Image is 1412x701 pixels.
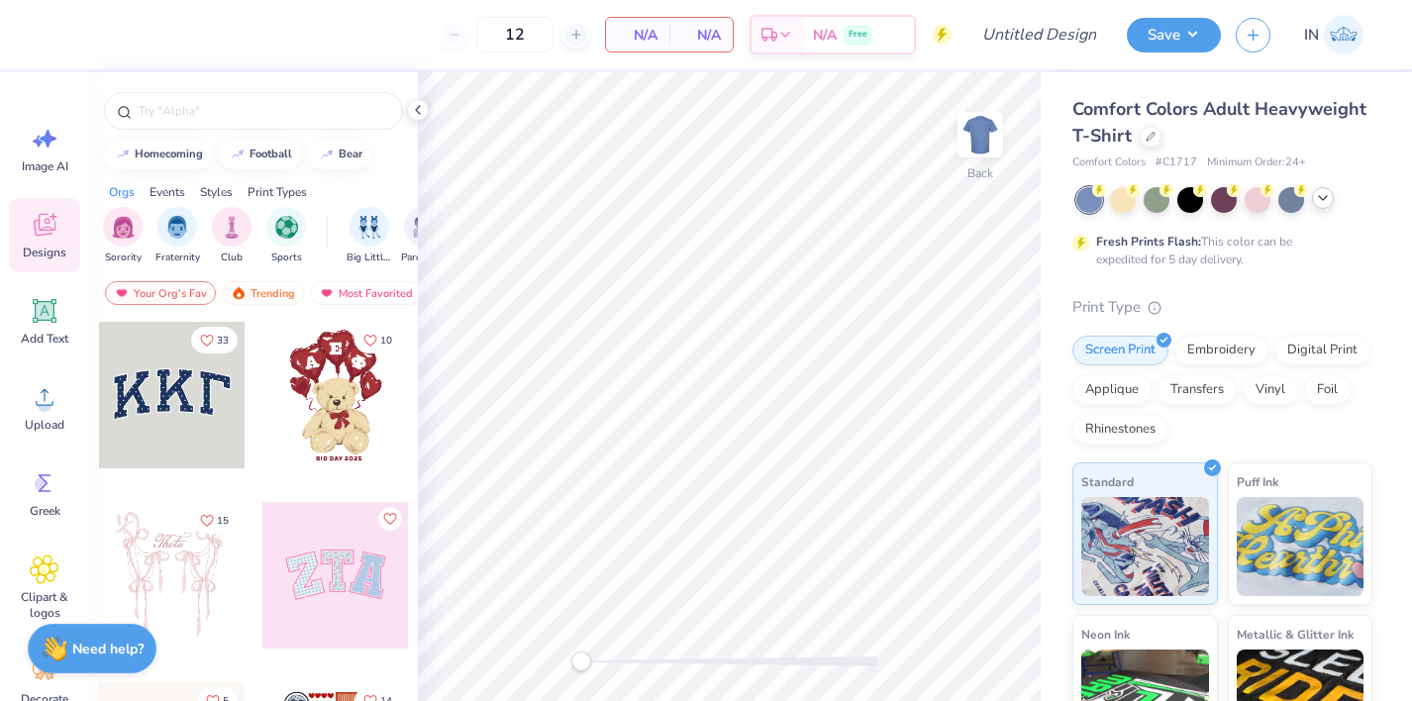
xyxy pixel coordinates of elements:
[112,216,135,239] img: Sorority Image
[231,286,247,300] img: trending.gif
[115,149,131,160] img: trend_line.gif
[1295,15,1372,54] a: IN
[155,207,200,265] button: filter button
[23,245,66,260] span: Designs
[103,207,143,265] button: filter button
[319,286,335,300] img: most_fav.gif
[250,149,292,159] div: football
[1174,336,1268,365] div: Embroidery
[72,640,144,658] strong: Need help?
[137,101,390,121] input: Try "Alpha"
[339,149,362,159] div: bear
[166,216,188,239] img: Fraternity Image
[960,115,1000,154] img: Back
[1096,234,1201,250] strong: Fresh Prints Flash:
[966,15,1112,54] input: Untitled Design
[150,183,185,201] div: Events
[1243,375,1298,405] div: Vinyl
[266,207,306,265] button: filter button
[308,140,371,169] button: bear
[319,149,335,160] img: trend_line.gif
[571,651,591,671] div: Accessibility label
[12,589,77,621] span: Clipart & logos
[221,216,243,239] img: Club Image
[1072,375,1152,405] div: Applique
[378,507,402,531] button: Like
[618,25,657,46] span: N/A
[155,250,200,265] span: Fraternity
[1072,154,1146,171] span: Comfort Colors
[248,183,307,201] div: Print Types
[967,164,993,182] div: Back
[135,149,203,159] div: homecoming
[1237,471,1278,492] span: Puff Ink
[1156,154,1197,171] span: # C1717
[21,331,68,347] span: Add Text
[212,207,252,265] button: filter button
[1304,24,1319,47] span: IN
[275,216,298,239] img: Sports Image
[200,183,233,201] div: Styles
[401,250,447,265] span: Parent's Weekend
[219,140,301,169] button: football
[1081,497,1209,596] img: Standard
[1158,375,1237,405] div: Transfers
[212,207,252,265] div: filter for Club
[105,250,142,265] span: Sorority
[1072,336,1168,365] div: Screen Print
[109,183,135,201] div: Orgs
[22,158,68,174] span: Image AI
[1324,15,1363,54] img: Issay Niki
[191,507,238,534] button: Like
[25,417,64,433] span: Upload
[1274,336,1370,365] div: Digital Print
[271,250,302,265] span: Sports
[1127,18,1221,52] button: Save
[1237,624,1354,645] span: Metallic & Glitter Ink
[347,207,392,265] button: filter button
[104,140,212,169] button: homecoming
[103,207,143,265] div: filter for Sorority
[217,516,229,526] span: 15
[1304,375,1351,405] div: Foil
[191,327,238,353] button: Like
[1081,624,1130,645] span: Neon Ink
[354,327,401,353] button: Like
[401,207,447,265] button: filter button
[347,250,392,265] span: Big Little Reveal
[1072,97,1366,148] span: Comfort Colors Adult Heavyweight T-Shirt
[310,281,422,305] div: Most Favorited
[380,336,392,346] span: 10
[217,336,229,346] span: 33
[1237,497,1364,596] img: Puff Ink
[1207,154,1306,171] span: Minimum Order: 24 +
[681,25,721,46] span: N/A
[105,281,216,305] div: Your Org's Fav
[222,281,304,305] div: Trending
[266,207,306,265] div: filter for Sports
[358,216,380,239] img: Big Little Reveal Image
[813,25,837,46] span: N/A
[30,503,60,519] span: Greek
[413,216,436,239] img: Parent's Weekend Image
[114,286,130,300] img: most_fav.gif
[1081,471,1134,492] span: Standard
[476,17,554,52] input: – –
[1072,415,1168,445] div: Rhinestones
[155,207,200,265] div: filter for Fraternity
[230,149,246,160] img: trend_line.gif
[221,250,243,265] span: Club
[1096,233,1340,268] div: This color can be expedited for 5 day delivery.
[347,207,392,265] div: filter for Big Little Reveal
[1072,296,1372,319] div: Print Type
[849,28,867,42] span: Free
[401,207,447,265] div: filter for Parent's Weekend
